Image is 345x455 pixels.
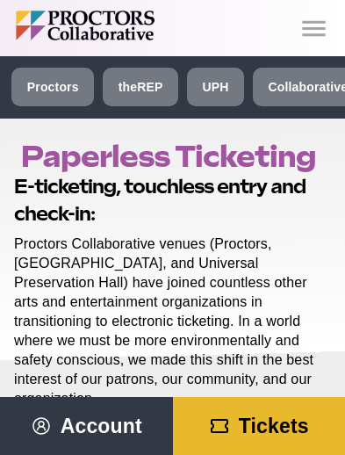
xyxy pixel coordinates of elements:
strong: E-ticketing, touchless entry and check-in: [14,175,305,225]
img: Proctors logo [16,11,240,40]
span: Tickets [239,415,309,437]
a: UPH [187,68,244,106]
a: Proctors [11,68,94,106]
p: Proctors Collaborative venues (Proctors, [GEOGRAPHIC_DATA], and Universal Preservation Hall) have... [14,235,324,409]
h1: Paperless Ticketing [21,140,324,173]
a: theREP [103,68,178,106]
span: Account [61,415,142,437]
